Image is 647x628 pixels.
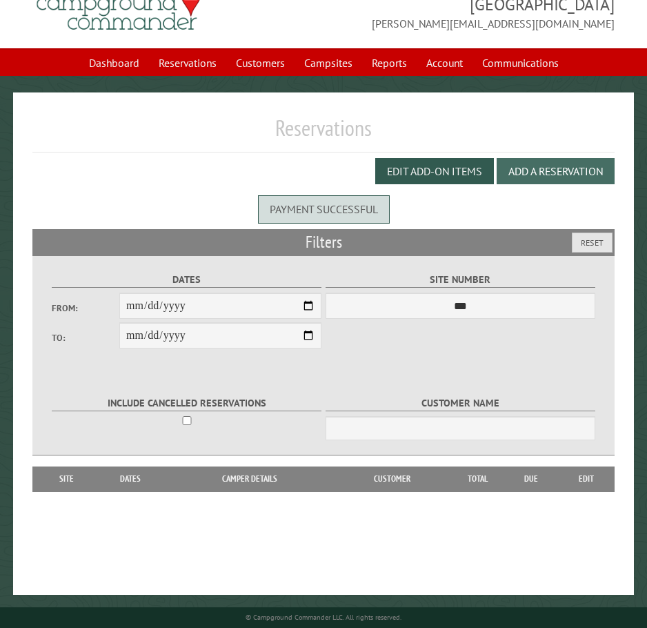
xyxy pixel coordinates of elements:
th: Dates [94,467,166,491]
th: Camper Details [166,467,334,491]
label: Site Number [326,272,595,288]
a: Communications [474,50,567,76]
th: Site [39,467,94,491]
a: Customers [228,50,293,76]
div: Payment successful [258,195,390,223]
th: Due [505,467,558,491]
th: Customer [334,467,450,491]
a: Dashboard [81,50,148,76]
label: Dates [52,272,321,288]
a: Campsites [296,50,361,76]
a: Reports [364,50,415,76]
label: From: [52,302,119,315]
a: Account [418,50,471,76]
button: Reset [572,233,613,253]
button: Edit Add-on Items [375,158,494,184]
th: Edit [558,467,615,491]
h1: Reservations [32,115,615,153]
h2: Filters [32,229,615,255]
small: © Campground Commander LLC. All rights reserved. [246,613,401,622]
label: Include Cancelled Reservations [52,395,321,411]
th: Total [450,467,505,491]
a: Reservations [150,50,225,76]
label: Customer Name [326,395,595,411]
button: Add a Reservation [497,158,615,184]
label: To: [52,331,119,344]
